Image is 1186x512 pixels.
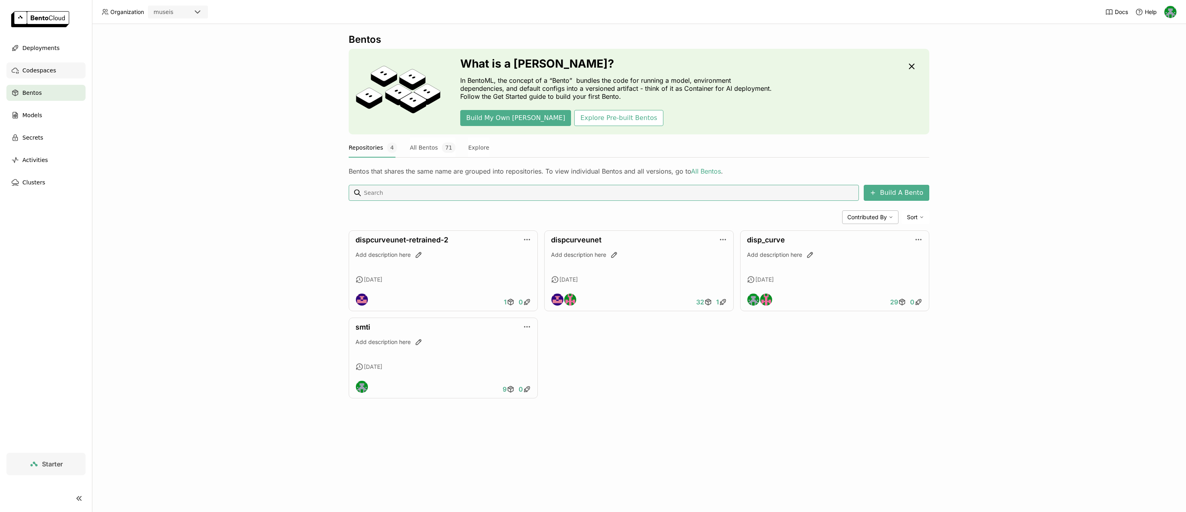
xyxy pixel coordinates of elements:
a: 29 [888,294,908,310]
span: Docs [1115,8,1128,16]
span: [DATE] [364,276,382,283]
button: Explore Pre-built Bentos [574,110,663,126]
img: Jean-Philippe Mercier [1164,6,1176,18]
a: All Bentos [691,167,721,175]
img: Tomas Skoda [551,294,563,306]
button: Build My Own [PERSON_NAME] [460,110,571,126]
span: Help [1145,8,1157,16]
span: Activities [22,155,48,165]
span: [DATE] [755,276,774,283]
span: [DATE] [559,276,578,283]
a: Secrets [6,130,86,146]
span: 9 [503,385,507,393]
a: 0 [517,294,533,310]
span: 71 [442,142,455,153]
span: Contributed By [847,214,887,221]
a: 9 [501,381,517,397]
a: Codespaces [6,62,86,78]
a: smti [355,323,370,331]
a: Docs [1105,8,1128,16]
a: Models [6,107,86,123]
p: In BentoML, the concept of a “Bento” bundles the code for running a model, environment dependenci... [460,76,776,100]
span: Starter [42,460,63,468]
span: 0 [519,385,523,393]
span: Codespaces [22,66,56,75]
span: 4 [387,142,397,153]
a: 0 [908,294,924,310]
div: Bentos that shares the same name are grouped into repositories. To view individual Bentos and all... [349,167,929,175]
span: [DATE] [364,363,382,370]
a: Bentos [6,85,86,101]
span: 32 [696,298,704,306]
a: Clusters [6,174,86,190]
button: All Bentos [410,138,455,158]
img: Jean-Philippe Mercier [747,294,759,306]
span: 0 [910,298,914,306]
a: dispcurveunet [551,236,601,244]
div: Sort [902,210,929,224]
span: Clusters [22,178,45,187]
span: 0 [519,298,523,306]
img: Tomas Skoda [356,294,368,306]
span: 1 [716,298,719,306]
a: 32 [694,294,714,310]
span: Models [22,110,42,120]
h3: What is a [PERSON_NAME]? [460,57,776,70]
a: 1 [714,294,729,310]
span: 1 [504,298,507,306]
a: 0 [517,381,533,397]
img: Noah Munro-Kagan [760,294,772,306]
div: Add description here [355,251,531,259]
span: Sort [907,214,918,221]
button: Explore [468,138,489,158]
div: Add description here [747,251,922,259]
a: disp_curve [747,236,785,244]
a: 1 [502,294,517,310]
input: Search [363,186,856,199]
img: logo [11,11,69,27]
span: Secrets [22,133,43,142]
a: Starter [6,453,86,475]
a: Activities [6,152,86,168]
button: Build A Bento [864,185,929,201]
div: Add description here [551,251,727,259]
div: museis [154,8,174,16]
button: Repositories [349,138,397,158]
input: Selected museis. [174,8,175,16]
div: Bentos [349,34,929,46]
a: dispcurveunet-retrained-2 [355,236,448,244]
div: Add description here [355,338,531,346]
img: cover onboarding [355,65,441,118]
img: Jean-Philippe Mercier [356,381,368,393]
span: Organization [110,8,144,16]
span: Bentos [22,88,42,98]
div: Contributed By [842,210,898,224]
img: Noah Munro-Kagan [564,294,576,306]
div: Help [1135,8,1157,16]
span: 29 [890,298,898,306]
a: Deployments [6,40,86,56]
span: Deployments [22,43,60,53]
